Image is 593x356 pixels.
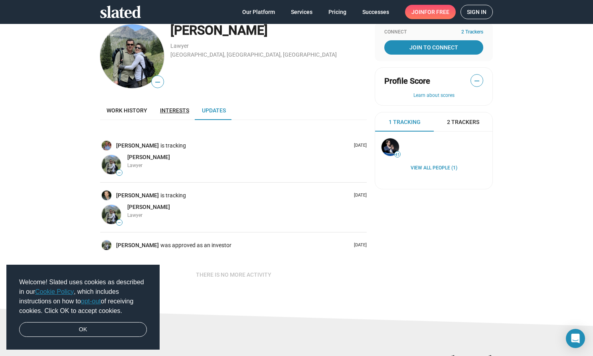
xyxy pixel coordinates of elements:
span: Our Platform [242,5,275,19]
img: Michael de Broglio [102,155,121,174]
img: Michael de Broglio [100,24,164,88]
a: Services [285,5,319,19]
img: Michael de Broglio [102,205,121,224]
span: — [117,171,122,175]
a: Updates [196,101,232,120]
span: 41 [395,152,400,157]
span: [PERSON_NAME] [127,204,170,210]
a: [PERSON_NAME] [127,153,170,161]
p: [DATE] [351,143,367,149]
span: [PERSON_NAME] [127,154,170,160]
span: Lawyer [127,163,142,168]
span: Pricing [328,5,346,19]
a: [PERSON_NAME] [116,242,160,249]
a: [PERSON_NAME] [127,203,170,211]
button: There is no more activity [190,267,278,282]
span: Work history [107,107,147,114]
span: Join To Connect [386,40,482,55]
a: Our Platform [236,5,281,19]
a: Joinfor free [405,5,456,19]
span: Successes [362,5,389,19]
span: Sign in [467,5,486,19]
span: 2 Trackers [461,29,483,35]
a: Pricing [322,5,353,19]
span: There is no more activity [196,267,271,282]
a: Sign in [461,5,493,19]
span: for free [424,5,449,19]
a: Work history [100,101,154,120]
span: Updates [202,107,226,114]
div: cookieconsent [6,265,160,350]
a: Join To Connect [384,40,483,55]
a: Successes [356,5,395,19]
span: Services [291,5,312,19]
img: Michael de Broglio [102,240,111,250]
span: Join [411,5,449,19]
span: — [471,76,483,86]
img: Gary Kohn [102,191,111,200]
p: [DATE] [351,242,367,248]
span: is tracking [160,142,188,149]
a: [PERSON_NAME] [116,142,160,149]
a: Interests [154,101,196,120]
span: is tracking [160,192,188,199]
span: Interests [160,107,189,114]
p: [DATE] [351,193,367,199]
div: Open Intercom Messenger [566,329,585,348]
a: [PERSON_NAME] [116,192,160,199]
button: Learn about scores [384,92,483,99]
img: TinaMarie Davis [102,141,111,150]
a: Cookie Policy [35,288,74,295]
span: 2 Trackers [447,118,479,126]
span: — [117,220,122,225]
div: Connect [384,29,483,35]
a: dismiss cookie message [19,322,147,337]
span: Profile Score [384,76,430,87]
span: Lawyer [127,212,142,218]
span: was approved as an investor [160,242,233,249]
img: Stephan Paternot [381,138,399,156]
a: opt-out [81,298,101,305]
a: [GEOGRAPHIC_DATA], [GEOGRAPHIC_DATA], [GEOGRAPHIC_DATA] [170,51,337,58]
span: — [152,77,164,87]
div: [PERSON_NAME] [170,22,367,39]
span: 1 Tracking [389,118,421,126]
span: Welcome! Slated uses cookies as described in our , which includes instructions on how to of recei... [19,277,147,316]
a: View all People (1) [411,165,457,171]
a: Lawyer [170,43,189,49]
